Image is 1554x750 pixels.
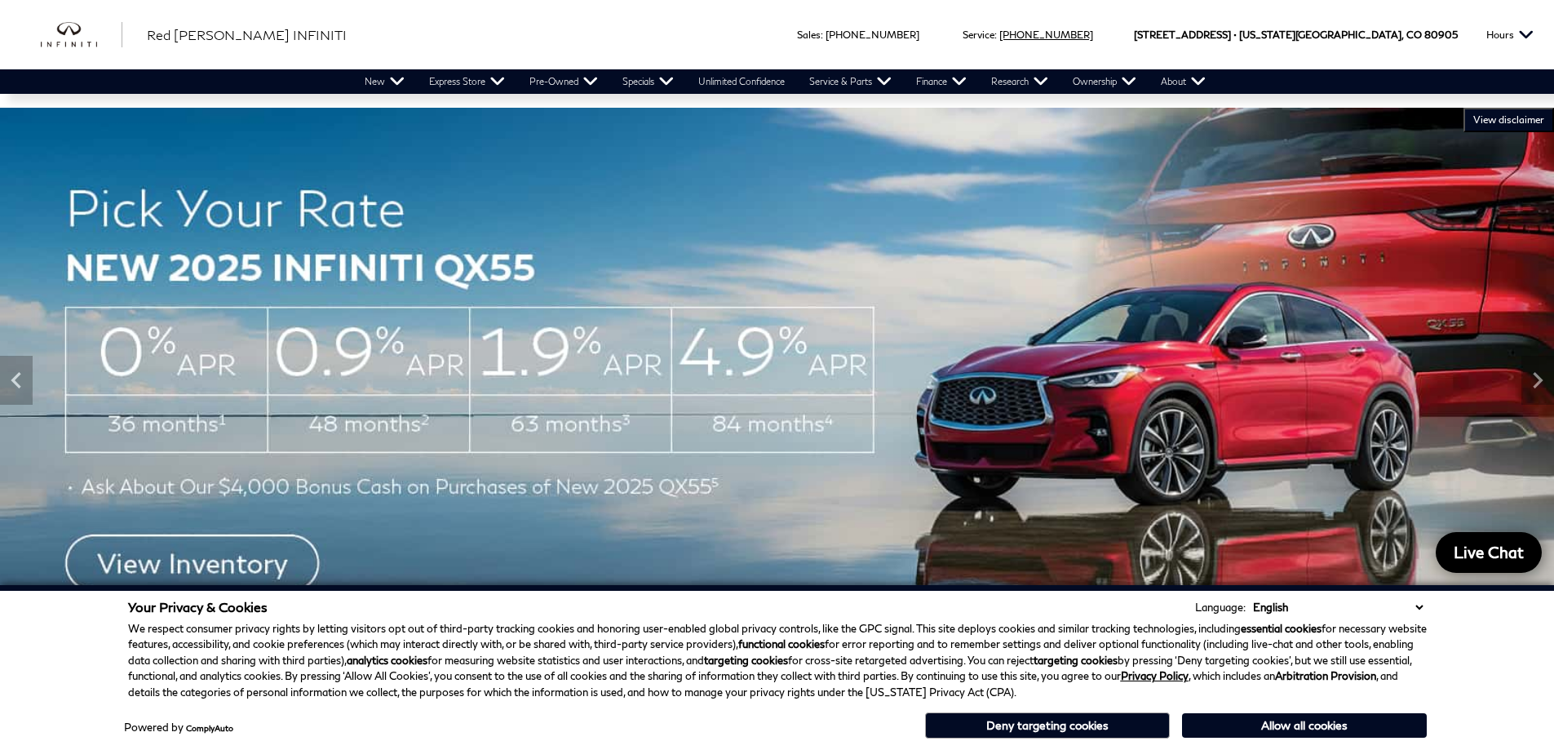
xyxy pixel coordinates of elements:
[686,69,797,94] a: Unlimited Confidence
[925,712,1170,739] button: Deny targeting cookies
[999,29,1093,41] a: [PHONE_NUMBER]
[1473,113,1544,126] span: VIEW DISCLAIMER
[1521,356,1554,405] div: Next
[1182,713,1427,738] button: Allow all cookies
[1275,669,1376,682] strong: Arbitration Provision
[128,599,268,615] span: Your Privacy & Cookies
[128,621,1427,701] p: We respect consumer privacy rights by letting visitors opt out of third-party tracking cookies an...
[352,69,1218,94] nav: Main Navigation
[517,69,610,94] a: Pre-Owned
[797,69,904,94] a: Service & Parts
[124,722,233,733] div: Powered by
[1249,599,1427,615] select: Language Select
[1446,542,1532,562] span: Live Chat
[1241,622,1322,635] strong: essential cookies
[147,25,347,45] a: Red [PERSON_NAME] INFINITI
[1134,29,1458,41] a: [STREET_ADDRESS] • [US_STATE][GEOGRAPHIC_DATA], CO 80905
[1436,532,1542,573] a: Live Chat
[979,69,1060,94] a: Research
[352,69,417,94] a: New
[417,69,517,94] a: Express Store
[1060,69,1149,94] a: Ownership
[186,723,233,733] a: ComplyAuto
[797,29,821,41] span: Sales
[963,29,994,41] span: Service
[147,27,347,42] span: Red [PERSON_NAME] INFINITI
[41,22,122,48] img: INFINITI
[1121,669,1189,682] a: Privacy Policy
[1195,602,1246,613] div: Language:
[904,69,979,94] a: Finance
[1149,69,1218,94] a: About
[994,29,997,41] span: :
[347,654,427,667] strong: analytics cookies
[704,654,788,667] strong: targeting cookies
[610,69,686,94] a: Specials
[41,22,122,48] a: infiniti
[1034,654,1118,667] strong: targeting cookies
[826,29,919,41] a: [PHONE_NUMBER]
[738,637,825,650] strong: functional cookies
[1463,108,1554,132] button: VIEW DISCLAIMER
[821,29,823,41] span: :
